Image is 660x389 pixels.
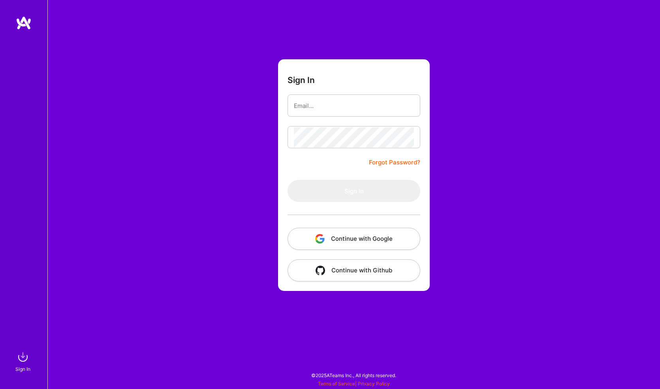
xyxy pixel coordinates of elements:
[316,266,325,275] img: icon
[318,381,355,387] a: Terms of Service
[16,16,32,30] img: logo
[318,381,390,387] span: |
[288,180,420,202] button: Sign In
[369,158,420,167] a: Forgot Password?
[15,365,30,373] div: Sign In
[288,75,315,85] h3: Sign In
[288,259,420,281] button: Continue with Github
[294,96,414,116] input: Email...
[17,349,31,373] a: sign inSign In
[358,381,390,387] a: Privacy Policy
[315,234,325,244] img: icon
[47,365,660,385] div: © 2025 ATeams Inc., All rights reserved.
[15,349,31,365] img: sign in
[288,228,420,250] button: Continue with Google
